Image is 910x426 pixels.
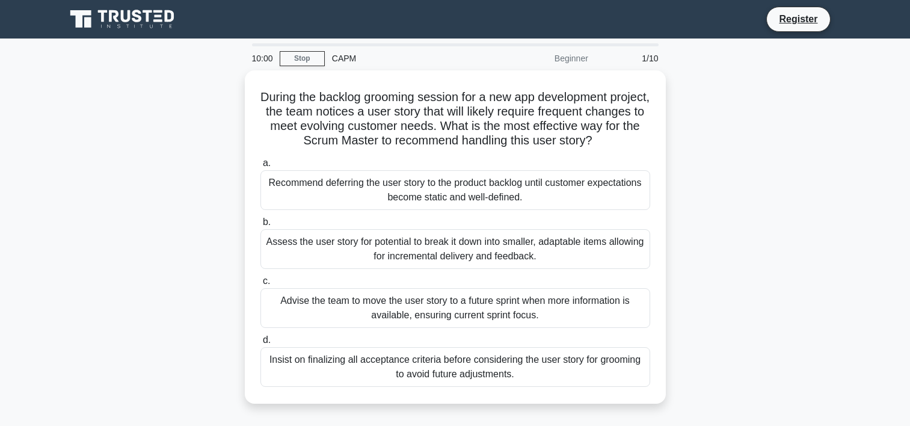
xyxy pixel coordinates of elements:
div: Assess the user story for potential to break it down into smaller, adaptable items allowing for i... [260,229,650,269]
h5: During the backlog grooming session for a new app development project, the team notices a user st... [259,90,651,149]
span: d. [263,335,271,345]
div: Advise the team to move the user story to a future sprint when more information is available, ens... [260,288,650,328]
div: 10:00 [245,46,280,70]
div: Insist on finalizing all acceptance criteria before considering the user story for grooming to av... [260,347,650,387]
span: c. [263,276,270,286]
a: Register [772,11,825,26]
span: a. [263,158,271,168]
div: 1/10 [595,46,666,70]
span: b. [263,217,271,227]
div: CAPM [325,46,490,70]
a: Stop [280,51,325,66]
div: Beginner [490,46,595,70]
div: Recommend deferring the user story to the product backlog until customer expectations become stat... [260,170,650,210]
